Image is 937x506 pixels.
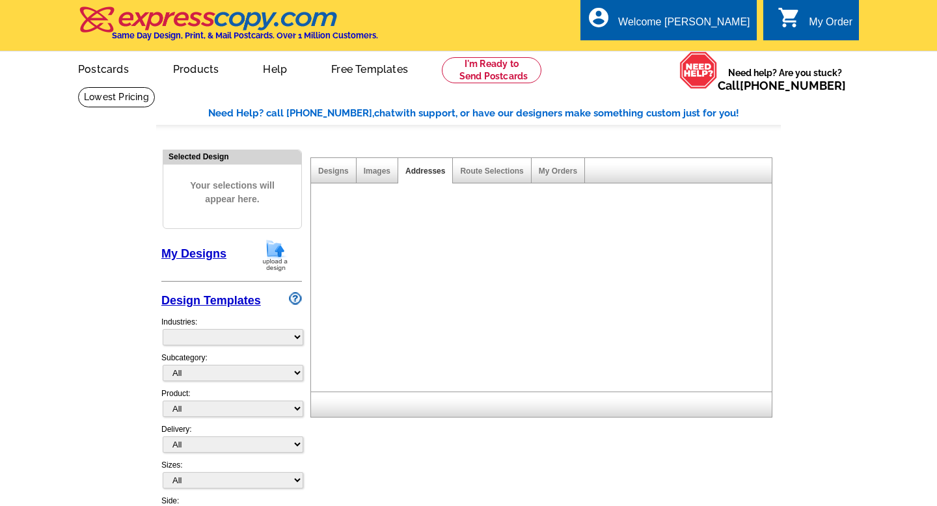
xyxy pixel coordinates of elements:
span: chat [374,107,395,119]
i: account_circle [587,6,610,29]
img: upload-design [258,239,292,272]
h4: Same Day Design, Print, & Mail Postcards. Over 1 Million Customers. [112,31,378,40]
div: Delivery: [161,423,302,459]
div: Welcome [PERSON_NAME] [618,16,750,34]
a: Design Templates [161,294,261,307]
div: My Order [809,16,852,34]
span: Call [718,79,846,92]
div: Product: [161,388,302,423]
div: Subcategory: [161,352,302,388]
a: Help [242,53,308,83]
span: Your selections will appear here. [173,166,292,219]
img: help [679,51,718,89]
a: [PHONE_NUMBER] [740,79,846,92]
a: Addresses [405,166,445,176]
a: Same Day Design, Print, & Mail Postcards. Over 1 Million Customers. [78,16,378,40]
div: Need Help? call [PHONE_NUMBER], with support, or have our designers make something custom just fo... [208,106,781,121]
div: Selected Design [163,150,301,163]
a: Products [152,53,240,83]
a: My Orders [539,166,577,176]
div: Industries: [161,310,302,352]
a: Free Templates [310,53,429,83]
span: Need help? Are you stuck? [718,66,852,92]
img: design-wizard-help-icon.png [289,292,302,305]
div: Sizes: [161,459,302,495]
a: Route Selections [460,166,523,176]
a: shopping_cart My Order [778,14,852,31]
a: My Designs [161,247,226,260]
a: Images [364,166,390,176]
a: Designs [318,166,349,176]
i: shopping_cart [778,6,801,29]
a: Postcards [57,53,150,83]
